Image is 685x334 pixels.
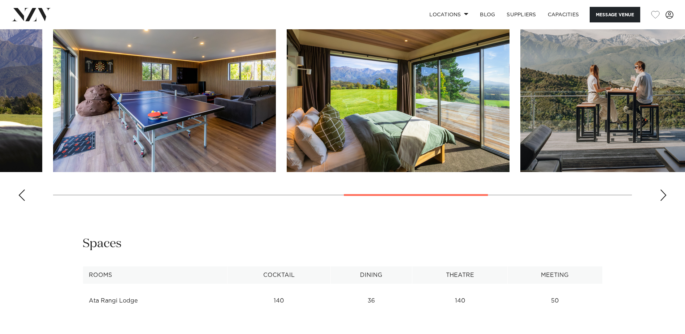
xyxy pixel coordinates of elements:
[330,292,412,310] td: 36
[287,8,510,172] swiper-slide: 7 / 10
[287,8,510,172] img: Sunny bedroom at Ata Rangi Lodge
[508,292,602,310] td: 50
[12,8,51,21] img: nzv-logo.png
[474,7,501,22] a: BLOG
[227,266,330,284] th: Cocktail
[542,7,585,22] a: Capacities
[227,292,330,310] td: 140
[508,266,602,284] th: Meeting
[53,8,276,172] img: Games room at Ata Rangi Lodge
[412,266,507,284] th: Theatre
[330,266,412,284] th: Dining
[590,7,640,22] button: Message Venue
[53,8,276,172] swiper-slide: 6 / 10
[83,266,227,284] th: Rooms
[501,7,542,22] a: SUPPLIERS
[412,292,507,310] td: 140
[83,236,122,252] h2: Spaces
[424,7,474,22] a: Locations
[83,292,227,310] td: Ata Rangi Lodge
